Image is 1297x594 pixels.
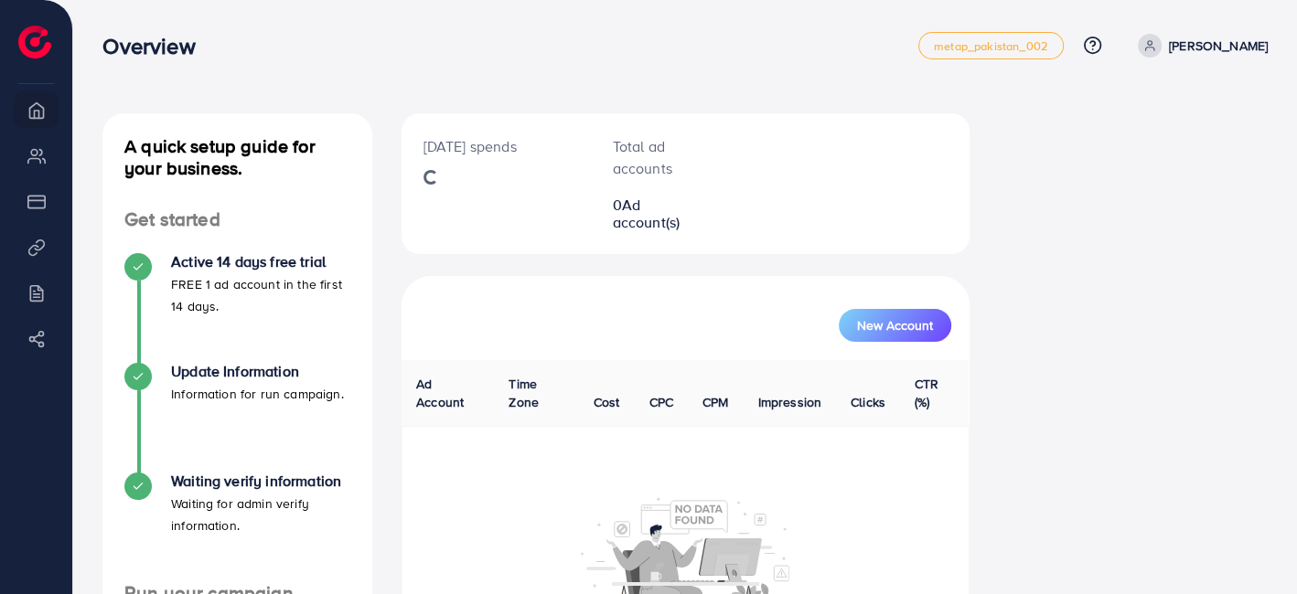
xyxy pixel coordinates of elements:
p: Waiting for admin verify information. [171,493,350,536]
p: FREE 1 ad account in the first 14 days. [171,273,350,317]
p: Information for run campaign. [171,383,344,405]
p: Total ad accounts [613,135,711,179]
li: Update Information [102,363,372,472]
h4: Waiting verify information [171,472,350,490]
span: Clicks [851,393,885,411]
li: Waiting verify information [102,472,372,582]
span: CPC [648,393,672,411]
a: metap_pakistan_002 [918,32,1064,59]
h4: A quick setup guide for your business. [102,135,372,179]
a: [PERSON_NAME] [1131,34,1268,58]
h3: Overview [102,33,209,59]
h4: Update Information [171,363,344,380]
h4: Active 14 days free trial [171,253,350,270]
span: CTR (%) [915,375,938,411]
span: New Account [857,319,933,332]
span: metap_pakistan_002 [934,40,1048,52]
li: Active 14 days free trial [102,253,372,363]
span: Ad account(s) [613,195,681,232]
img: logo [18,26,51,58]
span: Cost [594,393,620,411]
h2: 0 [613,196,711,231]
span: Time Zone [509,375,539,411]
p: [DATE] spends [423,135,569,157]
button: New Account [839,309,951,342]
span: Ad Account [416,375,464,411]
span: CPM [702,393,728,411]
p: [PERSON_NAME] [1169,35,1268,57]
span: Impression [757,393,821,411]
h4: Get started [102,208,372,231]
